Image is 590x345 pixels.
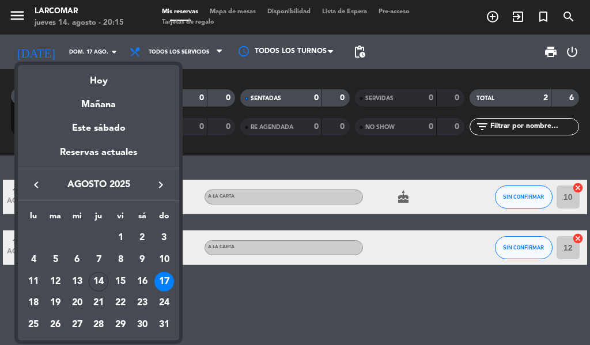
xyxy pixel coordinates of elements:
[154,272,174,291] div: 17
[22,293,44,314] td: 18 de agosto de 2025
[67,294,87,313] div: 20
[153,210,175,228] th: domingo
[111,294,130,313] div: 22
[154,178,168,192] i: keyboard_arrow_right
[66,314,88,336] td: 27 de agosto de 2025
[131,249,153,271] td: 9 de agosto de 2025
[88,293,110,314] td: 21 de agosto de 2025
[88,249,110,271] td: 7 de agosto de 2025
[133,294,152,313] div: 23
[133,272,152,291] div: 16
[24,272,43,291] div: 11
[89,315,108,335] div: 28
[18,112,179,145] div: Este sábado
[154,315,174,335] div: 31
[111,315,130,335] div: 29
[89,250,108,270] div: 7
[44,249,66,271] td: 5 de agosto de 2025
[131,293,153,314] td: 23 de agosto de 2025
[22,314,44,336] td: 25 de agosto de 2025
[89,272,108,291] div: 14
[153,271,175,293] td: 17 de agosto de 2025
[46,294,65,313] div: 19
[46,250,65,270] div: 5
[88,314,110,336] td: 28 de agosto de 2025
[44,210,66,228] th: martes
[109,228,131,249] td: 1 de agosto de 2025
[67,315,87,335] div: 27
[131,271,153,293] td: 16 de agosto de 2025
[18,89,179,112] div: Mañana
[109,314,131,336] td: 29 de agosto de 2025
[89,294,108,313] div: 21
[67,250,87,270] div: 6
[109,210,131,228] th: viernes
[24,294,43,313] div: 18
[18,145,179,169] div: Reservas actuales
[133,250,152,270] div: 9
[46,272,65,291] div: 12
[44,271,66,293] td: 12 de agosto de 2025
[46,315,65,335] div: 26
[66,293,88,314] td: 20 de agosto de 2025
[153,228,175,249] td: 3 de agosto de 2025
[154,294,174,313] div: 24
[66,249,88,271] td: 6 de agosto de 2025
[111,228,130,248] div: 1
[131,314,153,336] td: 30 de agosto de 2025
[88,210,110,228] th: jueves
[22,271,44,293] td: 11 de agosto de 2025
[133,228,152,248] div: 2
[154,250,174,270] div: 10
[29,178,43,192] i: keyboard_arrow_left
[26,177,47,192] button: keyboard_arrow_left
[22,228,109,249] td: AGO.
[22,210,44,228] th: lunes
[67,272,87,291] div: 13
[153,314,175,336] td: 31 de agosto de 2025
[150,177,171,192] button: keyboard_arrow_right
[47,177,150,192] span: agosto 2025
[131,228,153,249] td: 2 de agosto de 2025
[24,315,43,335] div: 25
[66,271,88,293] td: 13 de agosto de 2025
[18,65,179,89] div: Hoy
[131,210,153,228] th: sábado
[44,314,66,336] td: 26 de agosto de 2025
[44,293,66,314] td: 19 de agosto de 2025
[153,249,175,271] td: 10 de agosto de 2025
[109,249,131,271] td: 8 de agosto de 2025
[109,271,131,293] td: 15 de agosto de 2025
[66,210,88,228] th: miércoles
[133,315,152,335] div: 30
[22,249,44,271] td: 4 de agosto de 2025
[109,293,131,314] td: 22 de agosto de 2025
[24,250,43,270] div: 4
[88,271,110,293] td: 14 de agosto de 2025
[154,228,174,248] div: 3
[111,272,130,291] div: 15
[153,293,175,314] td: 24 de agosto de 2025
[111,250,130,270] div: 8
